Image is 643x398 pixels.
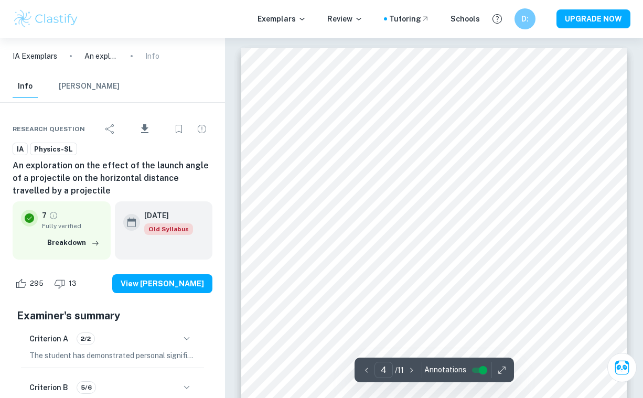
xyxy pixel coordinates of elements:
p: An exploration on the effect of the launch angle of a projectile on the horizontal distance trave... [84,50,118,62]
button: Breakdown [45,235,102,251]
span: Fully verified [42,221,102,231]
div: Bookmark [168,119,189,139]
h6: Criterion A [29,333,68,345]
button: Ask Clai [607,353,637,382]
a: Schools [451,13,480,25]
button: Help and Feedback [488,10,506,28]
button: View [PERSON_NAME] [112,274,212,293]
div: Dislike [51,275,82,292]
div: Download [123,115,166,143]
h5: Examiner's summary [17,308,208,324]
button: UPGRADE NOW [556,9,630,28]
span: 295 [24,278,49,289]
p: Exemplars [258,13,306,25]
a: Tutoring [389,13,430,25]
a: IA Exemplars [13,50,57,62]
p: 7 [42,210,47,221]
button: Info [13,75,38,98]
button: [PERSON_NAME] [59,75,120,98]
h6: D: [519,13,531,25]
span: 2/2 [77,334,94,343]
span: Annotations [424,364,466,375]
h6: An exploration on the effect of the launch angle of a projectile on the horizontal distance trave... [13,159,212,197]
div: Share [100,119,121,139]
div: Report issue [191,119,212,139]
h6: [DATE] [144,210,185,221]
div: Like [13,275,49,292]
span: Old Syllabus [144,223,193,235]
span: IA [13,144,27,155]
img: Clastify logo [13,8,79,29]
span: 13 [63,278,82,289]
span: Physics-SL [30,144,77,155]
a: Physics-SL [30,143,77,156]
p: Review [327,13,363,25]
p: The student has demonstrated personal significance and interest in the topic of projectile motion... [29,350,196,361]
a: IA [13,143,28,156]
p: / 11 [395,364,404,376]
h6: Criterion B [29,382,68,393]
p: Info [145,50,159,62]
span: Research question [13,124,85,134]
a: Grade fully verified [49,211,58,220]
div: Starting from the May 2025 session, the Physics IA requirements have changed. It's OK to refer to... [144,223,193,235]
span: 5/6 [77,383,95,392]
button: D: [515,8,535,29]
